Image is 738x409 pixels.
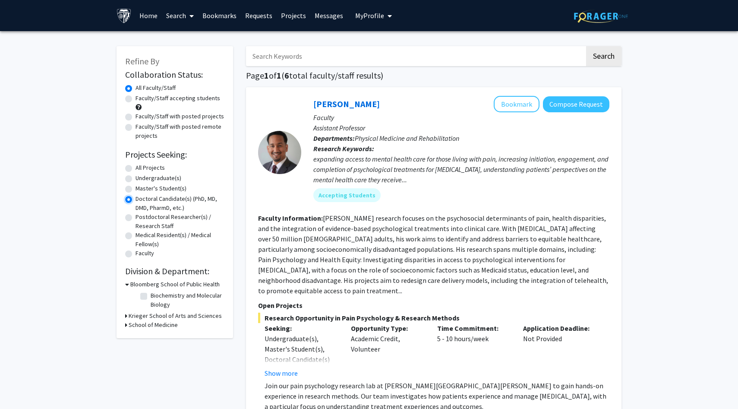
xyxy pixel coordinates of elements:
a: Messages [310,0,347,31]
h2: Division & Department: [125,266,224,276]
label: Postdoctoral Researcher(s) / Research Staff [136,212,224,231]
span: Research Opportunity in Pain Psychology & Research Methods [258,313,609,323]
h2: Projects Seeking: [125,149,224,160]
a: Projects [277,0,310,31]
label: Faculty/Staff with posted remote projects [136,122,224,140]
a: [PERSON_NAME] [313,98,380,109]
button: Show more [265,368,298,378]
div: expanding access to mental health care for those living with pain, increasing initiation, engagem... [313,154,609,185]
div: Not Provided [517,323,603,378]
label: Faculty/Staff with posted projects [136,112,224,121]
b: Research Keywords: [313,144,374,153]
p: Time Commitment: [437,323,511,333]
b: Faculty Information: [258,214,323,222]
h3: Bloomberg School of Public Health [130,280,220,289]
b: Departments: [313,134,355,143]
h3: Krieger School of Arts and Sciences [129,311,222,320]
p: Open Projects [258,300,609,311]
label: All Faculty/Staff [136,83,176,92]
a: Bookmarks [198,0,241,31]
img: Johns Hopkins University Logo [117,8,132,23]
h3: School of Medicine [129,320,178,330]
button: Add Fenan Rassu to Bookmarks [494,96,539,112]
iframe: Chat [6,370,37,403]
span: Refine By [125,56,159,67]
button: Compose Request to Fenan Rassu [543,96,609,112]
input: Search Keywords [246,46,585,66]
label: Faculty/Staff accepting students [136,94,220,103]
p: Faculty [313,112,609,123]
div: Academic Credit, Volunteer [344,323,431,378]
p: Seeking: [265,323,338,333]
span: 1 [264,70,269,81]
span: 6 [284,70,289,81]
label: Undergraduate(s) [136,174,181,183]
p: Assistant Professor [313,123,609,133]
button: Search [586,46,621,66]
mat-chip: Accepting Students [313,188,381,202]
span: 1 [277,70,281,81]
h1: Page of ( total faculty/staff results) [246,70,621,81]
p: Opportunity Type: [351,323,424,333]
span: My Profile [355,11,384,20]
h2: Collaboration Status: [125,70,224,80]
div: 5 - 10 hours/week [431,323,517,378]
label: Biochemistry and Molecular Biology [151,291,222,309]
p: Application Deadline: [523,323,596,333]
label: Medical Resident(s) / Medical Fellow(s) [136,231,224,249]
fg-read-more: [PERSON_NAME] research focuses on the psychosocial determinants of pain, health disparities, and ... [258,214,608,295]
span: Physical Medicine and Rehabilitation [355,134,459,143]
img: ForagerOne Logo [574,10,628,23]
label: All Projects [136,163,165,172]
a: Search [162,0,198,31]
label: Doctoral Candidate(s) (PhD, MD, DMD, PharmD, etc.) [136,194,224,212]
label: Master's Student(s) [136,184,186,193]
a: Requests [241,0,277,31]
a: Home [135,0,162,31]
label: Faculty [136,249,154,258]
